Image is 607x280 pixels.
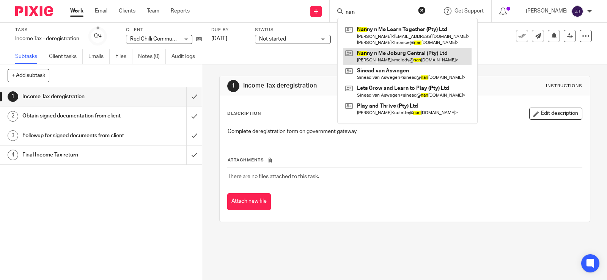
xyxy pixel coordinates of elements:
[171,49,201,64] a: Audit logs
[94,31,102,40] div: 0
[115,49,132,64] a: Files
[259,36,286,42] span: Not started
[529,108,582,120] button: Edit description
[126,27,202,33] label: Client
[88,49,110,64] a: Emails
[22,91,127,102] h1: Income Tax deregistration
[171,7,190,15] a: Reports
[227,111,261,117] p: Description
[228,128,582,135] p: Complete deregistration form on government gateway
[345,9,413,16] input: Search
[255,27,331,33] label: Status
[95,7,107,15] a: Email
[8,91,18,102] div: 1
[147,7,159,15] a: Team
[138,49,166,64] a: Notes (0)
[15,6,53,16] img: Pixie
[8,130,18,141] div: 3
[228,158,264,162] span: Attachments
[8,111,18,122] div: 2
[22,130,127,141] h1: Followup for signed documents from client
[454,8,484,14] span: Get Support
[22,110,127,122] h1: Obtain signed documentation from client
[49,49,83,64] a: Client tasks
[8,150,18,160] div: 4
[243,82,421,90] h1: Income Tax deregistration
[571,5,583,17] img: svg%3E
[97,34,102,38] small: /4
[22,149,127,161] h1: Final Income Tax return
[227,80,239,92] div: 1
[211,27,245,33] label: Due by
[15,35,79,42] div: Income Tax - deregistration
[130,36,215,42] span: Red Chilli Communications (Pty) Ltd
[70,7,83,15] a: Work
[228,174,319,179] span: There are no files attached to this task.
[526,7,568,15] p: [PERSON_NAME]
[15,49,43,64] a: Subtasks
[546,83,582,89] div: Instructions
[211,36,227,41] span: [DATE]
[119,7,135,15] a: Clients
[8,69,49,82] button: + Add subtask
[418,6,426,14] button: Clear
[227,193,271,210] button: Attach new file
[15,27,79,33] label: Task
